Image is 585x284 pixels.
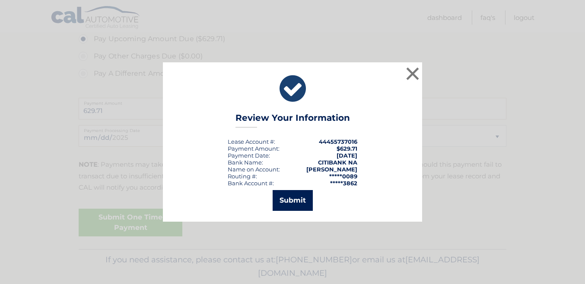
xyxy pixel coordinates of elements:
[228,166,280,173] div: Name on Account:
[228,152,270,159] div: :
[228,152,269,159] span: Payment Date
[318,159,357,166] strong: CITIBANK NA
[337,152,357,159] span: [DATE]
[228,159,263,166] div: Bank Name:
[228,173,257,180] div: Routing #:
[228,138,275,145] div: Lease Account #:
[306,166,357,173] strong: [PERSON_NAME]
[228,180,274,187] div: Bank Account #:
[404,65,421,82] button: ×
[337,145,357,152] span: $629.71
[319,138,357,145] strong: 44455737016
[228,145,280,152] div: Payment Amount:
[273,190,313,211] button: Submit
[235,113,350,128] h3: Review Your Information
